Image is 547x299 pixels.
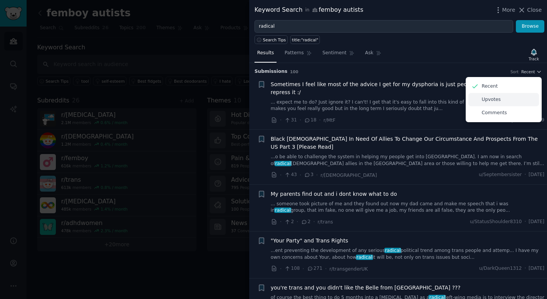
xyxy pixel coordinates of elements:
span: Search Tips [263,37,286,42]
p: Comments [482,110,507,116]
span: · [525,265,526,272]
button: More [494,6,515,14]
span: [DATE] [529,265,544,272]
span: r/trans [318,219,333,225]
span: Submission s [255,68,288,75]
span: r/[DEMOGRAPHIC_DATA] [321,173,377,178]
span: · [297,218,298,226]
span: 271 [307,265,323,272]
span: r/transgenderUK [329,266,368,272]
span: · [280,218,281,226]
span: 18 [304,117,316,124]
a: title:"radical" [290,35,320,44]
p: Recent [482,83,498,90]
span: u/Septembersister [479,172,522,178]
span: · [525,219,526,225]
button: Recent [521,69,542,74]
span: 100 [290,69,299,74]
div: Sort [511,69,519,74]
a: Sentiment [320,47,357,63]
a: ... someone took picture of me and they found out now my dad came and make me speech that i was i... [271,201,545,214]
input: Try a keyword related to your business [255,20,513,33]
a: Patterns [282,47,314,63]
span: [DATE] [529,219,544,225]
span: 108 [284,265,300,272]
a: "Your Party" and Trans Rights [271,237,348,245]
span: · [302,265,304,273]
span: · [325,265,327,273]
button: Browse [516,20,544,33]
button: Close [518,6,542,14]
p: Upvotes [482,96,501,103]
span: Close [527,6,542,14]
span: 2 [284,219,294,225]
span: radical [275,161,292,166]
div: title:"radical" [292,37,318,42]
span: 3 [304,172,313,178]
span: · [300,171,301,179]
a: Ask [362,47,384,63]
span: r/MtF [324,118,336,123]
span: 2 [301,219,310,225]
a: ... expect me to do? Just ignore it? I can't! I get that it's easy to fall into this kind of "rad... [271,99,545,112]
a: Results [255,47,277,63]
span: More [502,6,515,14]
a: My parents find out and i dont know what to do [271,190,397,198]
span: · [280,171,281,179]
span: Recent [521,69,535,74]
div: Track [529,56,539,61]
span: radical [384,248,402,253]
span: · [316,171,318,179]
button: Track [526,47,542,63]
a: ...o be able to challenge the system in helping my people get into [GEOGRAPHIC_DATA]. I am now in... [271,154,545,167]
span: u/StatusShoulder8310 [470,219,522,225]
span: · [525,172,526,178]
span: · [300,116,301,124]
span: radical [356,255,373,260]
span: Ask [365,50,373,57]
a: ...ent preventing the development of any seriousradicalpolitical trend among trans people and att... [271,247,545,261]
a: Sometimes I feel like most of the advice I get for my dysphoria is just people telling me to igno... [271,80,545,96]
span: Results [257,50,274,57]
span: · [313,218,315,226]
button: Search Tips [255,35,288,44]
a: you're trans and you didn't like the Belle from [GEOGRAPHIC_DATA] ??? [271,284,461,292]
span: [DATE] [529,172,544,178]
span: Patterns [285,50,304,57]
a: Black [DEMOGRAPHIC_DATA] In Need Of Allies To Change Our Circumstance And Prospects From The US P... [271,135,545,151]
span: · [319,116,321,124]
div: Keyword Search femboy autists [255,5,363,15]
span: u/DarkQueen1312 [479,265,522,272]
span: radical [274,208,291,213]
span: in [305,7,309,14]
span: · [280,265,281,273]
span: 31 [284,117,297,124]
span: Sentiment [323,50,346,57]
span: · [280,116,281,124]
span: 43 [284,172,297,178]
